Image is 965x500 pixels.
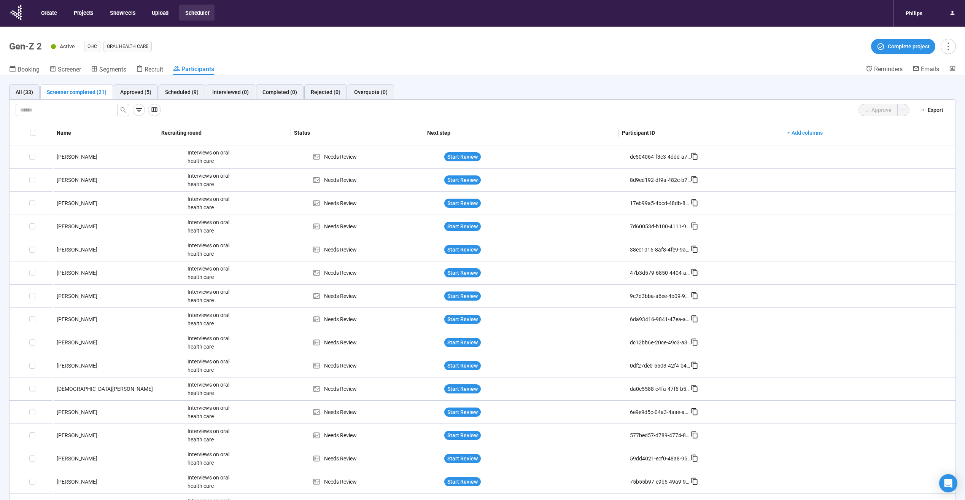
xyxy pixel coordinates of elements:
[444,477,481,486] button: Start Review
[424,121,619,145] th: Next step
[444,408,481,417] button: Start Review
[313,454,441,463] div: Needs Review
[54,385,186,393] div: [DEMOGRAPHIC_DATA][PERSON_NAME]
[184,308,242,331] div: Interviews on oral health care
[447,153,478,161] span: Start Review
[184,215,242,238] div: Interviews on oral health care
[68,5,99,21] button: Projects
[447,338,478,347] span: Start Review
[117,104,129,116] button: search
[120,107,126,113] span: search
[136,65,163,75] a: Recruit
[313,269,441,277] div: Needs Review
[630,408,691,416] div: 6e9e9d5c-04a3-4aae-a97b-03119d9d28f4
[444,454,481,463] button: Start Review
[444,291,481,301] button: Start Review
[444,268,481,277] button: Start Review
[630,454,691,463] div: 59dd4021-ecf0-48a8-95ba-570100a32379
[49,65,81,75] a: Screener
[619,121,778,145] th: Participant ID
[913,65,939,74] a: Emails
[447,269,478,277] span: Start Review
[313,176,441,184] div: Needs Review
[54,176,186,184] div: [PERSON_NAME]
[447,361,478,370] span: Start Review
[262,88,297,96] div: Completed (0)
[313,153,441,161] div: Needs Review
[313,292,441,300] div: Needs Review
[630,199,691,207] div: 17eb99a5-4bcd-48db-8404-6d2612c612f8
[9,65,40,75] a: Booking
[99,66,126,73] span: Segments
[165,88,199,96] div: Scheduled (9)
[919,107,925,113] span: export
[928,106,943,114] span: Export
[184,470,242,493] div: Interviews on oral health care
[444,199,481,208] button: Start Review
[184,145,242,168] div: Interviews on oral health care
[630,431,691,439] div: 577bed57-d789-4774-8bd3-b8f8eb5d5a2e
[444,384,481,393] button: Start Review
[179,5,215,21] button: Scheduler
[158,121,291,145] th: Recruiting round
[313,315,441,323] div: Needs Review
[313,478,441,486] div: Needs Review
[630,269,691,277] div: 47b3d579-6850-4404-a23d-0bd1fef308b5
[447,385,478,393] span: Start Review
[630,361,691,370] div: 0df27de0-5503-42f4-b415-540e09f9e876
[888,42,930,51] span: Complete project
[444,361,481,370] button: Start Review
[313,199,441,207] div: Needs Review
[447,199,478,207] span: Start Review
[630,385,691,393] div: da0c5588-e4fa-47f6-b523-64494c99531e
[107,43,148,50] span: Oral Health Care
[630,245,691,254] div: 38cc1016-8af8-4fe9-9ab5-bcd99307f35c
[447,454,478,463] span: Start Review
[54,153,186,161] div: [PERSON_NAME]
[91,65,126,75] a: Segments
[941,39,956,54] button: more
[444,338,481,347] button: Start Review
[630,176,691,184] div: 8d9ed192-df9a-482c-b77d-ce190b7a3869
[444,222,481,231] button: Start Review
[146,5,174,21] button: Upload
[184,424,242,447] div: Interviews on oral health care
[184,354,242,377] div: Interviews on oral health care
[871,39,935,54] button: Complete project
[447,315,478,323] span: Start Review
[901,6,927,21] div: Philips
[54,431,186,439] div: [PERSON_NAME]
[212,88,249,96] div: Interviewed (0)
[54,408,186,416] div: [PERSON_NAME]
[54,269,186,277] div: [PERSON_NAME]
[104,5,140,21] button: Showreels
[58,66,81,73] span: Screener
[54,245,186,254] div: [PERSON_NAME]
[184,192,242,215] div: Interviews on oral health care
[447,478,478,486] span: Start Review
[184,261,242,284] div: Interviews on oral health care
[630,478,691,486] div: 75b55b97-e9b5-49a9-9446-a9e4fd20c227
[184,331,242,354] div: Interviews on oral health care
[313,338,441,347] div: Needs Review
[313,361,441,370] div: Needs Review
[874,65,903,73] span: Reminders
[630,222,691,231] div: 7d60053d-b100-4111-9fa6-b00e13f5dbda
[447,408,478,416] span: Start Review
[313,245,441,254] div: Needs Review
[630,338,691,347] div: dc12bb6e-20ce-49c3-a393-21e235ee4ba8
[921,65,939,73] span: Emails
[313,222,441,231] div: Needs Review
[447,431,478,439] span: Start Review
[184,238,242,261] div: Interviews on oral health care
[145,66,163,73] span: Recruit
[181,65,214,73] span: Participants
[54,454,186,463] div: [PERSON_NAME]
[444,245,481,254] button: Start Review
[444,431,481,440] button: Start Review
[444,152,481,161] button: Start Review
[184,285,242,307] div: Interviews on oral health care
[54,361,186,370] div: [PERSON_NAME]
[630,315,691,323] div: 6da93416-9841-47ea-a7f7-4735a60c3eae
[184,377,242,400] div: Interviews on oral health care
